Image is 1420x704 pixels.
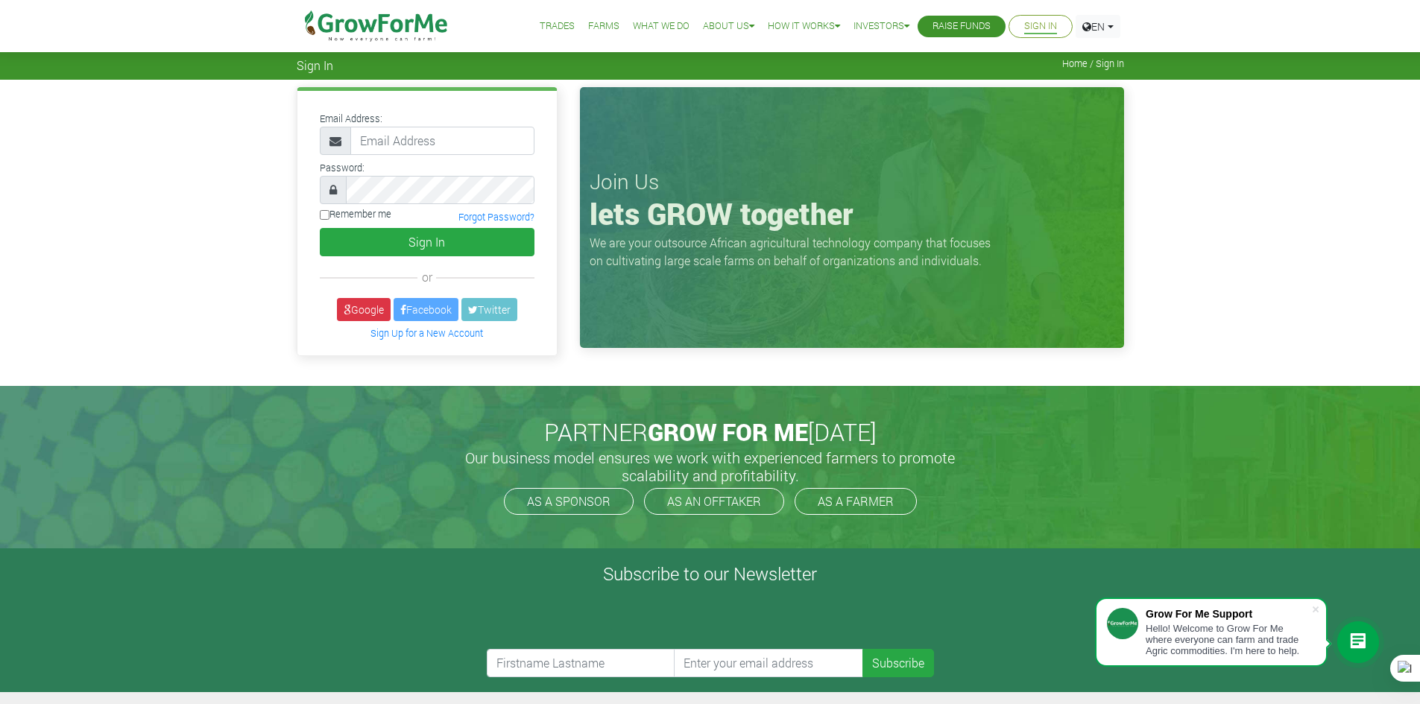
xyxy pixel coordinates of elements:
[644,488,784,515] a: AS AN OFFTAKER
[458,211,534,223] a: Forgot Password?
[674,649,863,677] input: Enter your email address
[540,19,575,34] a: Trades
[320,268,534,286] div: or
[590,169,1114,194] h3: Join Us
[487,649,676,677] input: Firstname Lastname
[590,234,1000,270] p: We are your outsource African agricultural technology company that focuses on cultivating large s...
[487,591,713,649] iframe: reCAPTCHA
[1146,608,1311,620] div: Grow For Me Support
[320,161,365,175] label: Password:
[933,19,991,34] a: Raise Funds
[320,112,382,126] label: Email Address:
[633,19,690,34] a: What We Do
[768,19,840,34] a: How it Works
[350,127,534,155] input: Email Address
[303,418,1118,446] h2: PARTNER [DATE]
[862,649,934,677] button: Subscribe
[320,228,534,256] button: Sign In
[370,327,483,339] a: Sign Up for a New Account
[337,298,391,321] a: Google
[1076,15,1120,38] a: EN
[648,416,808,448] span: GROW FOR ME
[504,488,634,515] a: AS A SPONSOR
[588,19,619,34] a: Farms
[449,448,971,484] h5: Our business model ensures we work with experienced farmers to promote scalability and profitabil...
[1024,19,1057,34] a: Sign In
[320,210,329,220] input: Remember me
[853,19,909,34] a: Investors
[297,58,333,72] span: Sign In
[1146,623,1311,656] div: Hello! Welcome to Grow For Me where everyone can farm and trade Agric commodities. I'm here to help.
[19,563,1401,585] h4: Subscribe to our Newsletter
[1062,58,1124,69] span: Home / Sign In
[795,488,917,515] a: AS A FARMER
[703,19,754,34] a: About Us
[590,196,1114,232] h1: lets GROW together
[320,207,391,221] label: Remember me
